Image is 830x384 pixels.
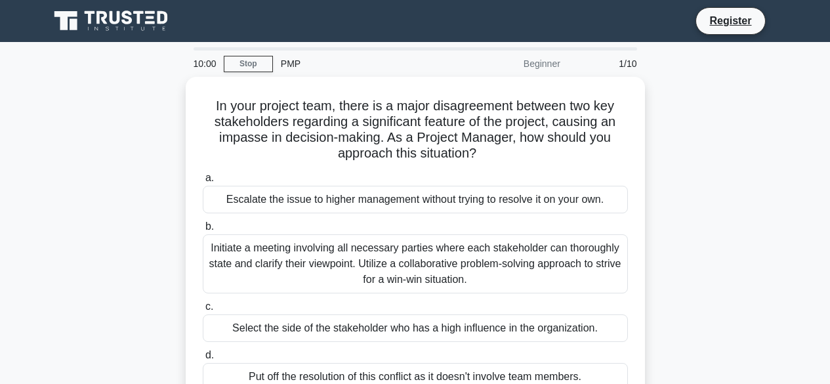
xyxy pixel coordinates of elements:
[453,51,568,77] div: Beginner
[224,56,273,72] a: Stop
[201,98,629,162] h5: In your project team, there is a major disagreement between two key stakeholders regarding a sign...
[701,12,759,29] a: Register
[203,314,628,342] div: Select the side of the stakeholder who has a high influence in the organization.
[273,51,453,77] div: PMP
[568,51,645,77] div: 1/10
[205,172,214,183] span: a.
[203,186,628,213] div: Escalate the issue to higher management without trying to resolve it on your own.
[205,349,214,360] span: d.
[205,221,214,232] span: b.
[203,234,628,293] div: Initiate a meeting involving all necessary parties where each stakeholder can thoroughly state an...
[205,301,213,312] span: c.
[186,51,224,77] div: 10:00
